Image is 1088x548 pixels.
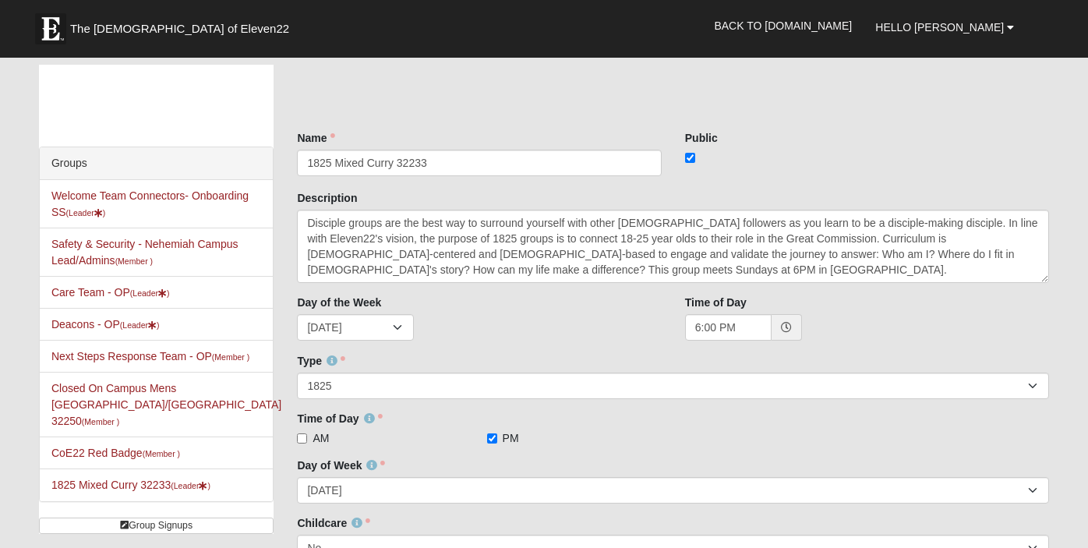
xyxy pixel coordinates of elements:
span: The [DEMOGRAPHIC_DATA] of Eleven22 [70,21,289,37]
div: Groups [40,147,274,180]
small: (Leader ) [171,481,210,490]
label: Time of Day [685,295,747,310]
small: (Member ) [143,449,180,458]
a: Care Team - OP(Leader) [51,286,170,299]
textarea: Disciple groups are the best way to surround yourself with other [DEMOGRAPHIC_DATA] followers as ... [297,210,1049,283]
img: Eleven22 logo [35,13,66,44]
a: Next Steps Response Team - OP(Member ) [51,350,249,362]
input: AM [297,433,307,444]
label: Time of Day [297,411,382,426]
a: Closed On Campus Mens [GEOGRAPHIC_DATA]/[GEOGRAPHIC_DATA] 32250(Member ) [51,382,281,427]
a: CoE22 Red Badge(Member ) [51,447,180,459]
small: (Leader ) [130,288,170,298]
label: Childcare [297,515,370,531]
a: Back to [DOMAIN_NAME] [702,6,864,45]
label: Public [685,130,718,146]
a: Deacons - OP(Leader) [51,318,160,331]
small: (Member ) [115,256,153,266]
label: Type [297,353,345,369]
a: The [DEMOGRAPHIC_DATA] of Eleven22 [27,5,339,44]
a: Safety & Security - Nehemiah Campus Lead/Admins(Member ) [51,238,238,267]
small: (Member ) [212,352,249,362]
span: Hello [PERSON_NAME] [875,21,1004,34]
span: AM [313,430,329,446]
small: (Member ) [82,417,119,426]
a: Welcome Team Connectors- Onboarding SS(Leader) [51,189,249,218]
span: PM [503,430,519,446]
small: (Leader ) [120,320,160,330]
small: (Leader ) [66,208,106,217]
label: Description [297,190,357,206]
label: Name [297,130,334,146]
a: 1825 Mixed Curry 32233(Leader) [51,479,210,491]
input: PM [487,433,497,444]
a: Group Signups [39,518,274,534]
label: Day of Week [297,458,385,473]
a: Hello [PERSON_NAME] [864,8,1026,47]
label: Day of the Week [297,295,381,310]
